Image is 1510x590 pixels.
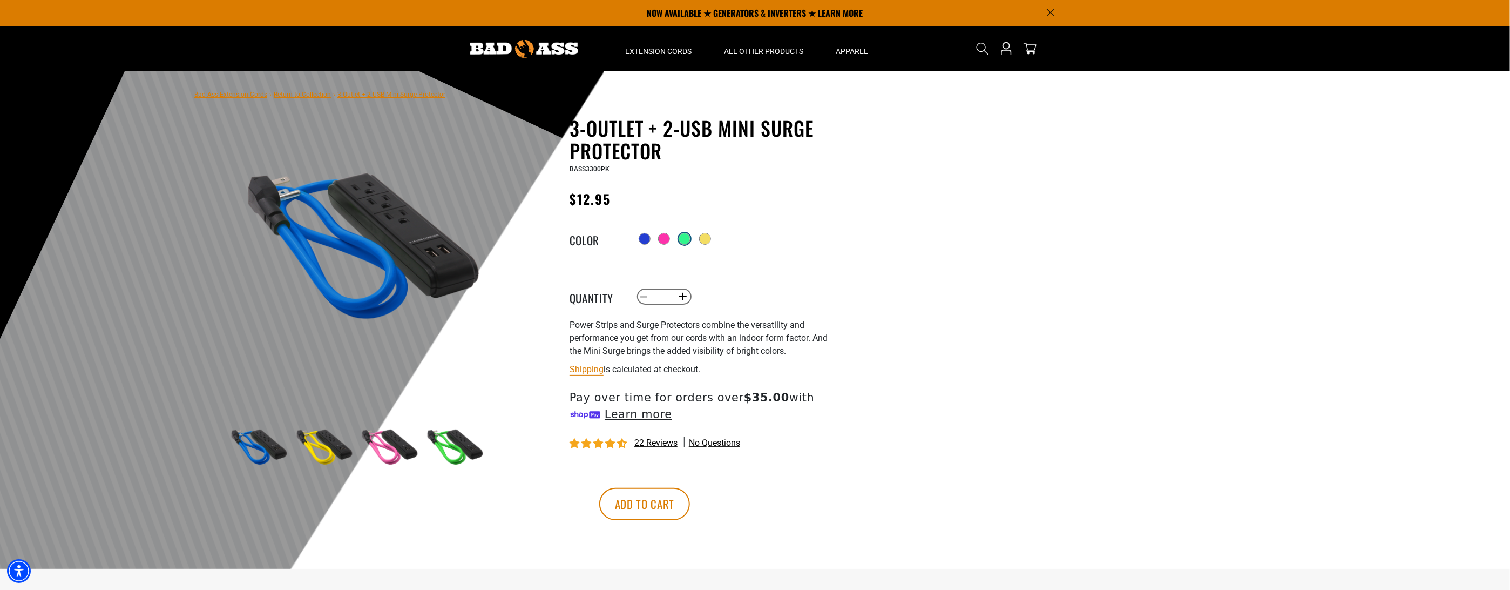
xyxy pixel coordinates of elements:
[998,26,1015,71] a: Open this option
[333,91,335,98] span: ›
[269,91,272,98] span: ›
[274,91,331,98] a: Return to Collection
[7,559,31,583] div: Accessibility Menu
[708,26,820,71] summary: All Other Products
[194,88,445,100] nav: breadcrumbs
[570,439,629,449] span: 4.36 stars
[570,362,834,377] div: is calculated at checkout.
[570,189,611,209] span: $12.95
[570,165,610,173] span: BASS3300PK
[634,438,678,448] span: 22 reviews
[689,437,740,449] span: No questions
[836,46,869,56] span: Apparel
[820,26,885,71] summary: Apparel
[570,232,624,246] legend: Color
[610,26,708,71] summary: Extension Cords
[422,417,485,479] img: green
[357,417,419,479] img: pink
[292,417,354,479] img: yellow
[194,91,267,98] a: Bad Ass Extension Cords
[470,40,578,58] img: Bad Ass Extension Cords
[570,364,604,374] a: Shipping
[599,488,690,520] button: Add to cart
[974,40,991,57] summary: Search
[570,290,624,304] label: Quantity
[226,119,487,380] img: blue
[626,46,692,56] span: Extension Cords
[724,46,804,56] span: All Other Products
[226,417,289,479] img: blue
[570,117,834,162] h1: 3-Outlet + 2-USB Mini Surge Protector
[1021,42,1039,55] a: cart
[570,319,834,358] p: Power Strips and Surge Protectors combine the versatility and performance you get from our cords ...
[337,91,445,98] span: 3-Outlet + 2-USB Mini Surge Protector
